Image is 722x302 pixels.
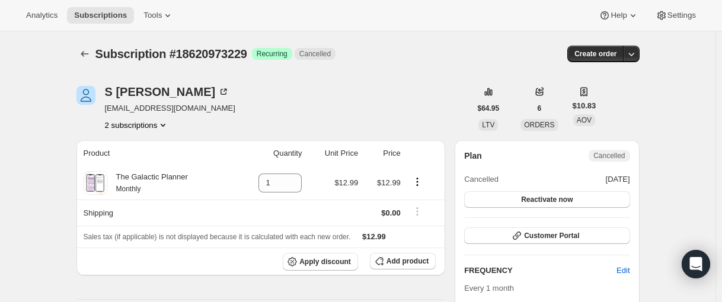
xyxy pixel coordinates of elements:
[567,46,624,62] button: Create order
[521,195,573,204] span: Reactivate now
[26,11,57,20] span: Analytics
[464,174,499,185] span: Cancelled
[606,174,630,185] span: [DATE]
[524,231,579,240] span: Customer Portal
[464,191,630,208] button: Reactivate now
[531,100,549,117] button: 6
[478,104,500,113] span: $64.95
[67,7,134,24] button: Subscriptions
[381,208,401,217] span: $0.00
[257,49,287,59] span: Recurring
[408,205,427,218] button: Shipping actions
[76,86,95,105] span: S Stankovic
[377,178,401,187] span: $12.99
[76,46,93,62] button: Subscriptions
[283,253,358,271] button: Apply discount
[464,265,616,277] h2: FREQUENCY
[362,232,386,241] span: $12.99
[482,121,494,129] span: LTV
[116,185,141,193] small: Monthly
[611,11,627,20] span: Help
[105,102,235,114] span: [EMAIL_ADDRESS][DOMAIN_NAME]
[408,175,427,188] button: Product actions
[573,100,596,112] span: $10.83
[76,200,236,226] th: Shipping
[299,49,331,59] span: Cancelled
[299,257,351,266] span: Apply discount
[471,100,507,117] button: $64.95
[464,227,630,244] button: Customer Portal
[107,171,188,195] div: The Galactic Planner
[84,233,351,241] span: Sales tax (if applicable) is not displayed because it is calculated with each new order.
[592,7,646,24] button: Help
[593,151,625,160] span: Cancelled
[370,253,436,269] button: Add product
[136,7,181,24] button: Tools
[609,261,637,280] button: Edit
[574,49,616,59] span: Create order
[667,11,696,20] span: Settings
[577,116,592,124] span: AOV
[464,150,482,162] h2: Plan
[538,104,542,113] span: 6
[105,86,230,98] div: S [PERSON_NAME]
[648,7,703,24] button: Settings
[236,140,306,166] th: Quantity
[95,47,247,60] span: Subscription #18620973229
[76,140,236,166] th: Product
[19,7,65,24] button: Analytics
[305,140,362,166] th: Unit Price
[362,140,404,166] th: Price
[85,171,106,195] img: product img
[74,11,127,20] span: Subscriptions
[143,11,162,20] span: Tools
[464,284,514,293] span: Every 1 month
[682,250,710,278] div: Open Intercom Messenger
[334,178,358,187] span: $12.99
[386,256,429,266] span: Add product
[105,119,170,131] button: Product actions
[524,121,554,129] span: ORDERS
[616,265,630,277] span: Edit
